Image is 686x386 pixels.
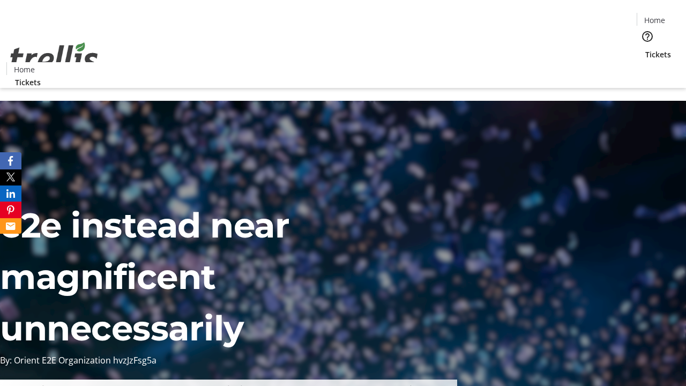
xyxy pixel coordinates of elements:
button: Help [637,26,658,47]
a: Tickets [637,49,680,60]
a: Home [7,64,41,75]
img: Orient E2E Organization hvzJzFsg5a's Logo [6,31,102,84]
a: Tickets [6,77,49,88]
a: Home [637,14,672,26]
span: Tickets [15,77,41,88]
span: Tickets [645,49,671,60]
button: Cart [637,60,658,81]
span: Home [644,14,665,26]
span: Home [14,64,35,75]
